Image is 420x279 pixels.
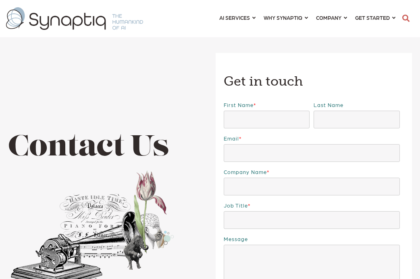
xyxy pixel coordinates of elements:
[224,202,248,208] span: Job Title
[224,169,267,175] span: Company name
[224,236,248,242] span: Message
[224,102,254,108] span: First name
[215,4,399,33] nav: menu
[219,10,256,25] a: AI SERVICES
[8,132,204,164] h1: Contact Us
[314,102,343,108] span: Last name
[355,10,395,25] a: GET STARTED
[316,10,347,25] a: COMPANY
[355,12,390,23] span: GET STARTED
[6,7,143,30] img: synaptiq logo-1
[224,135,239,141] span: Email
[219,12,250,23] span: AI SERVICES
[224,73,404,90] h3: Get in touch
[264,10,308,25] a: WHY SYNAPTIQ
[316,12,341,23] span: COMPANY
[264,12,302,23] span: WHY SYNAPTIQ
